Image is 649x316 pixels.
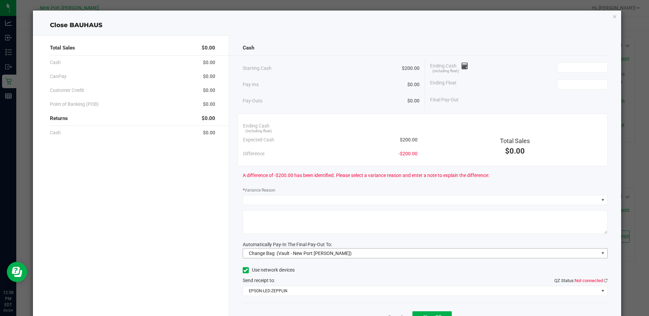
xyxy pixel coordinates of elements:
[203,59,215,66] span: $0.00
[202,44,215,52] span: $0.00
[203,87,215,94] span: $0.00
[554,278,608,283] span: QZ Status:
[500,137,530,144] span: Total Sales
[243,286,599,296] span: EPSON-LED-ZEPPLIN
[400,136,418,143] span: $200.00
[243,278,275,283] span: Send receipt to:
[243,65,272,72] span: Starting Cash
[249,251,275,256] span: Change Bag
[277,251,352,256] span: (Vault - New Port [PERSON_NAME])
[243,150,264,157] span: Difference
[243,242,332,247] span: Automatically Pay-In The Final Pay-Out To:
[50,101,99,108] span: Point of Banking (POB)
[202,115,215,122] span: $0.00
[50,59,61,66] span: Cash
[575,278,603,283] span: Not connected
[243,81,259,88] span: Pay-Ins
[203,129,215,136] span: $0.00
[245,129,272,134] span: (including float)
[243,266,295,274] label: Use network devices
[50,129,61,136] span: Cash
[407,81,420,88] span: $0.00
[33,21,621,30] div: Close BAUHAUS
[203,101,215,108] span: $0.00
[430,79,457,90] span: Ending Float
[243,172,489,179] span: A difference of -$200.00 has been identified. Please select a variance reason and enter a note to...
[430,62,468,73] span: Ending Cash
[243,44,254,52] span: Cash
[50,44,75,52] span: Total Sales
[407,97,420,104] span: $0.00
[7,262,27,282] iframe: Resource center
[50,111,215,126] div: Returns
[50,87,84,94] span: Customer Credit
[203,73,215,80] span: $0.00
[50,73,67,80] span: CanPay
[398,150,418,157] span: -$200.00
[505,147,525,155] span: $0.00
[402,65,420,72] span: $200.00
[432,68,459,74] span: (including float)
[430,96,459,103] span: Final Pay-Out
[243,97,262,104] span: Pay-Outs
[243,187,275,193] label: Variance Reason
[243,122,270,130] span: Ending Cash
[243,136,274,143] span: Expected Cash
